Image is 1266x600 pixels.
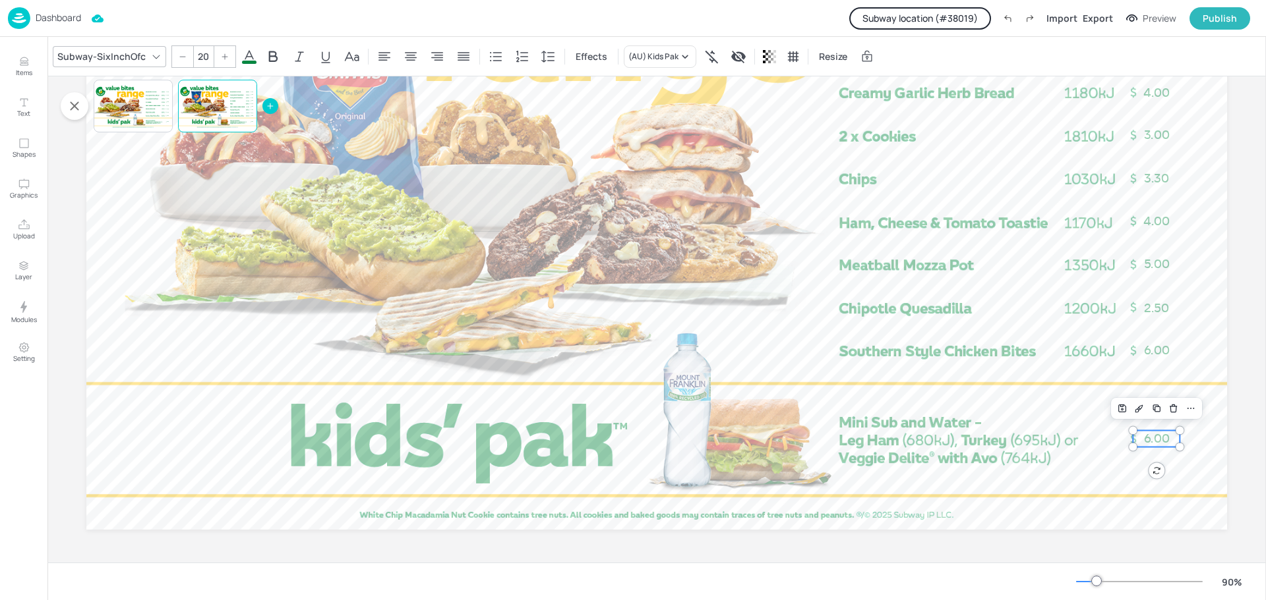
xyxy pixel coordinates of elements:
span: 4.00 [167,92,169,93]
span: 2.50 [167,112,169,113]
div: Preview [1143,11,1176,26]
div: Show symbol [702,46,723,67]
div: Edit Design [1131,400,1148,417]
div: 90 % [1216,575,1248,589]
div: Subway-SixInchOfc [55,47,148,66]
div: Export [1083,11,1113,25]
button: Publish [1190,7,1250,30]
span: 6.00 [251,115,253,117]
label: Redo (Ctrl + Y) [1019,7,1041,30]
span: Effects [573,49,610,63]
img: logo-86c26b7e.jpg [8,7,30,29]
div: Import [1046,11,1077,25]
span: 5.00 [251,109,253,111]
span: 3.30 [251,103,253,105]
label: Undo (Ctrl + Z) [996,7,1019,30]
span: 6.00 [167,115,169,117]
span: 3.00 [251,100,253,101]
div: (AU) Kids Pak [628,51,678,63]
span: 3.30 [1144,171,1169,186]
span: 3.00 [1144,128,1170,142]
button: Subway location (#38019) [849,7,991,30]
span: 6.00 [251,121,253,123]
span: 6.00 [1144,343,1170,358]
span: 4.00 [167,105,169,107]
div: Duplicate [1148,400,1165,417]
span: Resize [816,49,850,63]
span: 4.00 [1143,214,1170,229]
span: 4.00 [1143,86,1170,100]
span: 2.50 [1144,300,1169,315]
span: 5.00 [167,109,169,110]
span: 2.50 [251,113,253,114]
div: Display condition [728,46,749,67]
span: 4.00 [251,94,253,95]
span: 4.00 [167,98,169,99]
div: Publish [1203,11,1237,26]
span: 4.00 [251,97,253,99]
span: 3.00 [167,101,169,103]
span: 6.00 [167,121,169,123]
button: Preview [1118,9,1184,28]
div: Save Layout [1114,400,1131,417]
span: 4.00 [251,92,253,93]
div: Delete [1165,400,1182,417]
span: 5.00 [1144,257,1170,271]
span: 4.00 [251,107,253,108]
span: 4.00 [167,95,169,96]
span: 6.00 [1144,431,1170,446]
p: Dashboard [36,13,81,22]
